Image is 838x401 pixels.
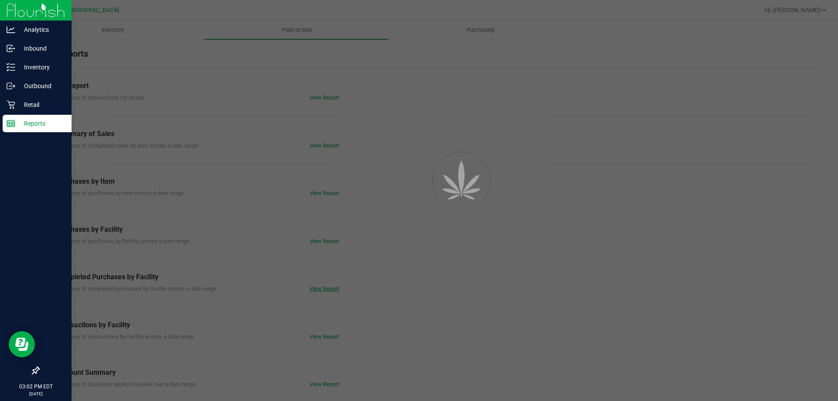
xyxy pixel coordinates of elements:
[4,383,68,391] p: 03:02 PM EDT
[7,100,15,109] inline-svg: Retail
[4,391,68,397] p: [DATE]
[15,118,68,129] p: Reports
[7,25,15,34] inline-svg: Analytics
[15,99,68,110] p: Retail
[15,24,68,35] p: Analytics
[7,63,15,72] inline-svg: Inventory
[15,62,68,72] p: Inventory
[15,43,68,54] p: Inbound
[7,44,15,53] inline-svg: Inbound
[9,331,35,357] iframe: Resource center
[7,119,15,128] inline-svg: Reports
[7,82,15,90] inline-svg: Outbound
[15,81,68,91] p: Outbound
